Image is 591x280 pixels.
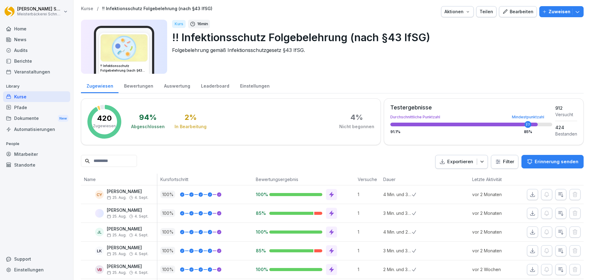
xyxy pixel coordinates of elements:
p: vor 2 Monaten [472,229,517,235]
div: Dokumente [3,113,70,124]
p: People [3,139,70,149]
p: Folgebelehrung gemäß Infektionsschutzgesetz §43 IfSG. [172,46,579,54]
div: CY [95,190,104,199]
div: Kurs [172,20,186,28]
div: Bearbeiten [502,8,533,15]
div: Support [3,254,70,264]
p: vor 2 Monaten [472,191,517,198]
span: 25. Aug. [107,252,127,256]
a: Leaderboard [195,77,235,93]
div: 91.1 % [390,130,552,134]
p: 1 [358,266,380,273]
div: Aktionen [444,8,470,15]
p: 16 min [197,21,208,27]
div: Mitarbeiter [3,149,70,160]
a: Bearbeiten [499,6,537,17]
p: [PERSON_NAME] [107,227,148,232]
a: DokumenteNew [3,113,70,124]
a: Zugewiesen [81,77,119,93]
div: Bestanden [555,131,577,137]
div: Nicht begonnen [339,124,374,130]
p: Library [3,81,70,91]
p: 100% [256,229,264,235]
p: 85% [256,210,264,216]
p: / [97,6,98,11]
div: Versucht [555,111,577,118]
a: Automatisierungen [3,124,70,135]
p: 100 % [160,247,175,254]
p: 2 Min. und 30 Sek. [383,266,412,273]
a: Kurse [81,6,93,11]
h3: !! Infektionsschutz Folgebelehrung (nach §43 IfSG) [100,64,148,73]
img: jtrrztwhurl1lt2nit6ma5t3.png [101,34,147,61]
span: 4. Sept. [135,214,148,219]
p: Meisterbäckerei Schneckenburger [17,12,62,16]
a: Auswertung [159,77,195,93]
div: New [58,115,68,122]
span: 25. Aug. [107,214,127,219]
a: Einstellungen [3,264,70,275]
p: vor 2 Monaten [472,210,517,216]
p: vor 2 Wochen [472,266,517,273]
div: In Bearbeitung [175,124,207,130]
p: Letzte Aktivität [472,176,514,183]
p: 1 [358,247,380,254]
div: JL [95,228,104,236]
p: Zugewiesen [93,123,116,129]
button: Filter [491,155,518,168]
button: Aktionen [441,6,474,17]
div: Standorte [3,160,70,170]
p: 3 Min. und 37 Sek. [383,210,412,216]
span: 25. Aug. [107,233,127,237]
p: Bewertungsergebnis [256,176,352,183]
a: News [3,34,70,45]
a: Pfade [3,102,70,113]
p: 4 Min. und 20 Sek. [383,229,412,235]
div: 424 [555,124,577,131]
p: [PERSON_NAME] Schneckenburger [17,6,62,12]
a: Veranstaltungen [3,66,70,77]
p: 100 % [160,191,175,198]
p: 100 % [160,228,175,236]
p: 1 [358,210,380,216]
p: Name [84,176,154,183]
p: Kursfortschritt [160,176,250,183]
p: Versuche [358,176,377,183]
p: Dauer [383,176,409,183]
a: Home [3,23,70,34]
p: 100 % [160,266,175,273]
p: Exportieren [447,158,473,165]
button: Teilen [476,6,497,17]
p: Zuweisen [549,8,570,15]
a: Bewertungen [119,77,159,93]
div: 85 % [524,130,532,134]
span: 25. Aug. [107,270,127,275]
a: Audits [3,45,70,56]
div: 912 [555,105,577,111]
div: LK [95,246,104,255]
p: 85% [256,248,264,254]
p: 420 [97,115,112,122]
div: 2 % [185,114,197,121]
a: Berichte [3,56,70,66]
a: Einstellungen [235,77,275,93]
p: [PERSON_NAME] [107,208,148,213]
div: 94 % [139,114,157,121]
p: [PERSON_NAME] [107,245,148,250]
span: 4. Sept. [135,233,148,237]
span: 4. Sept. [135,195,148,200]
p: 1 [358,229,380,235]
div: Filter [495,159,514,165]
